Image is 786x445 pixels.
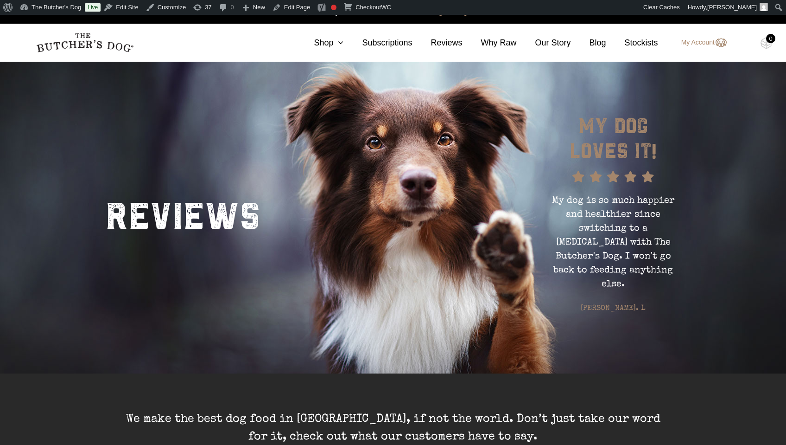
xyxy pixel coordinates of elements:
[707,4,757,11] span: [PERSON_NAME]
[571,37,606,49] a: Blog
[546,303,680,314] p: [PERSON_NAME]. L
[572,171,654,182] img: review stars
[463,37,517,49] a: Why Raw
[564,114,662,164] h2: MY DOG LOVES IT!
[295,37,343,49] a: Shop
[672,37,727,48] a: My Account
[766,34,775,43] div: 0
[412,37,462,49] a: Reviews
[606,37,658,49] a: Stockists
[343,37,412,49] a: Subscriptions
[546,194,680,291] p: My dog is so much happier and healthier since switching to a [MEDICAL_DATA] with The Butcher's Do...
[106,184,260,244] h2: Reviews
[517,37,571,49] a: Our Story
[85,3,101,12] a: Live
[761,37,772,49] img: TBD_Cart-Empty.png
[331,5,336,10] div: Focus keyphrase not set
[770,6,777,17] a: close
